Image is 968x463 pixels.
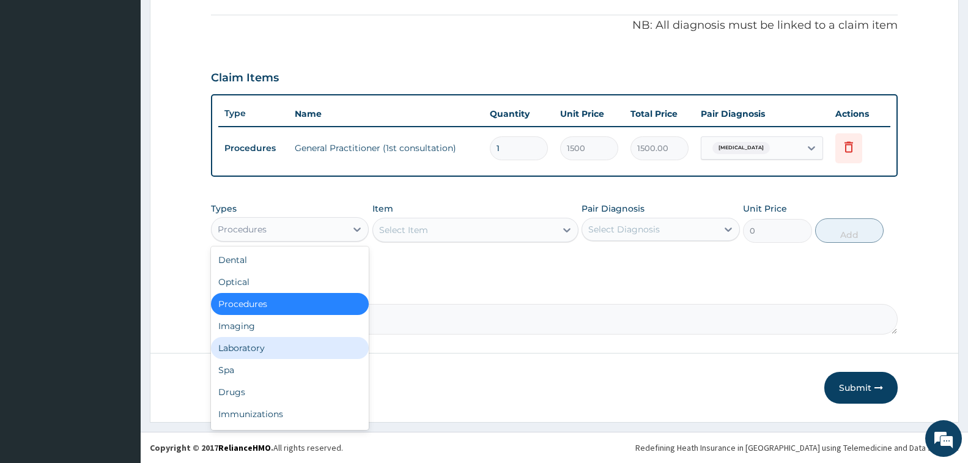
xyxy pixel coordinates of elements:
[635,442,959,454] div: Redefining Heath Insurance in [GEOGRAPHIC_DATA] using Telemedicine and Data Science!
[624,102,695,126] th: Total Price
[379,224,428,236] div: Select Item
[218,223,267,235] div: Procedures
[211,287,898,297] label: Comment
[372,202,393,215] label: Item
[211,337,369,359] div: Laboratory
[484,102,554,126] th: Quantity
[211,249,369,271] div: Dental
[211,359,369,381] div: Spa
[695,102,829,126] th: Pair Diagnosis
[815,218,884,243] button: Add
[289,102,484,126] th: Name
[211,18,898,34] p: NB: All diagnosis must be linked to a claim item
[23,61,50,92] img: d_794563401_company_1708531726252_794563401
[712,142,770,154] span: [MEDICAL_DATA]
[211,72,279,85] h3: Claim Items
[6,334,233,377] textarea: Type your message and hit 'Enter'
[582,202,645,215] label: Pair Diagnosis
[743,202,787,215] label: Unit Price
[150,442,273,453] strong: Copyright © 2017 .
[211,204,237,214] label: Types
[211,381,369,403] div: Drugs
[829,102,890,126] th: Actions
[211,425,369,447] div: Others
[211,403,369,425] div: Immunizations
[211,271,369,293] div: Optical
[588,223,660,235] div: Select Diagnosis
[554,102,624,126] th: Unit Price
[141,432,968,463] footer: All rights reserved.
[71,154,169,278] span: We're online!
[211,315,369,337] div: Imaging
[218,137,289,160] td: Procedures
[289,136,484,160] td: General Practitioner (1st consultation)
[218,102,289,125] th: Type
[201,6,230,35] div: Minimize live chat window
[824,372,898,404] button: Submit
[211,293,369,315] div: Procedures
[218,442,271,453] a: RelianceHMO
[64,69,205,84] div: Chat with us now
